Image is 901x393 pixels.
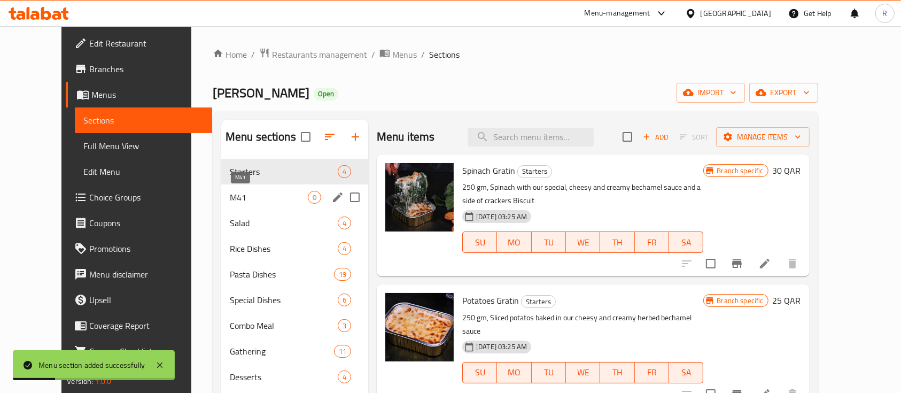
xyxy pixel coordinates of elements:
[230,217,338,229] span: Salad
[89,37,204,50] span: Edit Restaurant
[338,242,351,255] div: items
[639,129,673,145] button: Add
[724,251,750,276] button: Branch-specific-item
[673,129,716,145] span: Select section first
[213,48,818,61] nav: breadcrumb
[89,345,204,358] span: Grocery Checklist
[66,338,212,364] a: Grocery Checklist
[467,235,493,250] span: SU
[294,126,317,148] span: Select all sections
[604,235,630,250] span: TH
[773,163,801,178] h6: 30 QAR
[221,261,368,287] div: Pasta Dishes19
[221,287,368,313] div: Special Dishes6
[749,83,818,103] button: export
[685,86,736,99] span: import
[95,374,112,388] span: 1.0.0
[272,48,367,61] span: Restaurants management
[338,321,351,331] span: 3
[462,181,703,207] p: 250 gm, Spinach with our special, cheesy and creamy bechamel sauce and a side of crackers Biscuit
[392,48,417,61] span: Menus
[532,362,566,383] button: TU
[230,242,338,255] span: Rice Dishes
[89,63,204,75] span: Branches
[462,163,515,179] span: Spinach Gratin
[462,311,703,338] p: 250 gm, Sliced potatos baked in our cheesy and creamy herbed bechamel sauce
[213,48,247,61] a: Home
[314,89,338,98] span: Open
[701,7,771,19] div: [GEOGRAPHIC_DATA]
[600,362,634,383] button: TH
[83,165,204,178] span: Edit Menu
[213,81,309,105] span: [PERSON_NAME]
[472,342,531,352] span: [DATE] 03:25 AM
[338,217,351,229] div: items
[330,189,346,205] button: edit
[308,191,321,204] div: items
[75,107,212,133] a: Sections
[251,48,255,61] li: /
[536,235,562,250] span: TU
[221,210,368,236] div: Salad4
[669,362,703,383] button: SA
[377,129,435,145] h2: Menu items
[616,126,639,148] span: Select section
[338,295,351,305] span: 6
[338,319,351,332] div: items
[91,88,204,101] span: Menus
[497,232,531,253] button: MO
[66,30,212,56] a: Edit Restaurant
[230,191,308,204] span: M41
[259,48,367,61] a: Restaurants management
[773,293,801,308] h6: 25 QAR
[700,252,722,275] span: Select to update
[501,365,527,380] span: MO
[230,371,338,383] span: Desserts
[385,163,454,232] img: Spinach Gratin
[468,128,594,147] input: search
[67,374,93,388] span: Version:
[221,159,368,184] div: Starters4
[673,235,699,250] span: SA
[725,130,801,144] span: Manage items
[517,165,552,178] div: Starters
[338,167,351,177] span: 4
[472,212,531,222] span: [DATE] 03:25 AM
[673,365,699,380] span: SA
[335,346,351,357] span: 11
[338,294,351,306] div: items
[338,372,351,382] span: 4
[371,48,375,61] li: /
[335,269,351,280] span: 19
[66,313,212,338] a: Coverage Report
[532,232,566,253] button: TU
[89,319,204,332] span: Coverage Report
[230,345,334,358] span: Gathering
[518,165,552,178] span: Starters
[712,166,767,176] span: Branch specific
[221,338,368,364] div: Gathering11
[221,313,368,338] div: Combo Meal3
[230,165,338,178] span: Starters
[338,244,351,254] span: 4
[501,235,527,250] span: MO
[314,88,338,101] div: Open
[89,217,204,229] span: Coupons
[635,232,669,253] button: FR
[882,7,887,19] span: R
[522,296,555,308] span: Starters
[83,114,204,127] span: Sections
[66,210,212,236] a: Coupons
[230,294,338,306] div: Special Dishes
[497,362,531,383] button: MO
[462,292,519,309] span: Potatoes Gratin
[308,192,321,203] span: 0
[641,131,670,143] span: Add
[66,236,212,261] a: Promotions
[716,127,810,147] button: Manage items
[89,191,204,204] span: Choice Groups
